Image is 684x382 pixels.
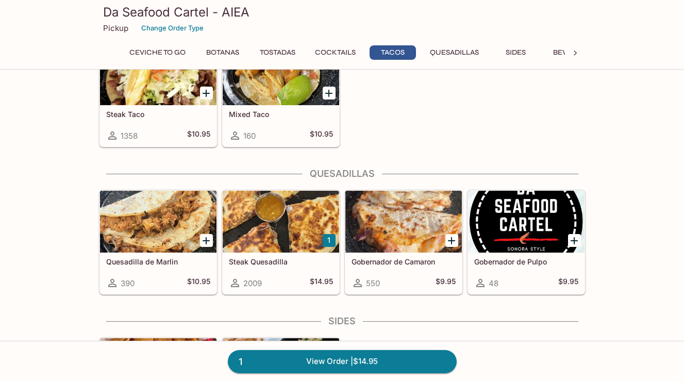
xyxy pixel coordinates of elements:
button: Add Steak Taco [200,87,213,99]
div: Gobernador de Camaron [345,191,462,253]
h5: $10.95 [187,129,210,142]
a: Gobernador de Camaron550$9.95 [345,190,462,294]
button: Sides [493,45,539,60]
h5: Gobernador de Pulpo [474,257,578,266]
h5: $14.95 [310,277,333,289]
div: Mixed Taco [223,43,339,105]
h5: $10.95 [310,129,333,142]
button: Tacos [370,45,416,60]
a: Steak Quesadilla2009$14.95 [222,190,340,294]
button: Beverages [547,45,602,60]
a: Mixed Taco160$10.95 [222,43,340,147]
div: Quesadilla de Marlin [100,191,216,253]
button: Add Steak Quesadilla [323,234,336,247]
h3: Da Seafood Cartel - AIEA [103,4,581,20]
button: Quesadillas [424,45,485,60]
a: Steak Taco1358$10.95 [99,43,217,147]
p: Pickup [103,23,128,33]
h4: Sides [99,315,586,327]
h5: Quesadilla de Marlin [106,257,210,266]
h5: $9.95 [436,277,456,289]
span: 550 [366,278,380,288]
span: 160 [243,131,256,141]
h5: Gobernador de Camaron [352,257,456,266]
button: Add Gobernador de Pulpo [568,234,581,247]
h5: Steak Taco [106,110,210,119]
h5: Mixed Taco [229,110,333,119]
button: Add Gobernador de Camaron [445,234,458,247]
div: Steak Taco [100,43,216,105]
div: Gobernador de Pulpo [468,191,585,253]
h5: Steak Quesadilla [229,257,333,266]
button: Add Mixed Taco [323,87,336,99]
button: Ceviche To Go [124,45,191,60]
button: Add Quesadilla de Marlin [200,234,213,247]
span: 1 [232,355,248,369]
a: 1View Order |$14.95 [228,350,457,373]
span: 390 [121,278,135,288]
a: Gobernador de Pulpo48$9.95 [468,190,585,294]
span: 2009 [243,278,262,288]
h5: $10.95 [187,277,210,289]
button: Tostadas [254,45,301,60]
span: 48 [489,278,498,288]
button: Cocktails [309,45,361,60]
button: Change Order Type [137,20,208,36]
span: 1358 [121,131,138,141]
a: Quesadilla de Marlin390$10.95 [99,190,217,294]
button: Botanas [199,45,246,60]
h4: Quesadillas [99,168,586,179]
h5: $9.95 [558,277,578,289]
div: Steak Quesadilla [223,191,339,253]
